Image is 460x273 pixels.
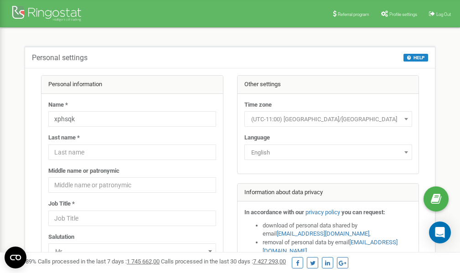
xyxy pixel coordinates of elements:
[161,258,286,265] span: Calls processed in the last 30 days :
[389,12,417,17] span: Profile settings
[238,184,419,202] div: Information about data privacy
[248,146,409,159] span: English
[5,247,26,268] button: Open CMP widget
[277,230,369,237] a: [EMAIL_ADDRESS][DOMAIN_NAME]
[48,134,80,142] label: Last name *
[32,54,88,62] h5: Personal settings
[48,111,216,127] input: Name
[48,167,119,175] label: Middle name or patronymic
[41,76,223,94] div: Personal information
[48,243,216,259] span: Mr.
[244,209,304,216] strong: In accordance with our
[338,12,369,17] span: Referral program
[48,177,216,193] input: Middle name or patronymic
[244,144,412,160] span: English
[436,12,451,17] span: Log Out
[48,200,75,208] label: Job Title *
[305,209,340,216] a: privacy policy
[238,76,419,94] div: Other settings
[48,233,74,242] label: Salutation
[248,113,409,126] span: (UTC-11:00) Pacific/Midway
[244,111,412,127] span: (UTC-11:00) Pacific/Midway
[127,258,160,265] u: 1 745 662,00
[48,101,68,109] label: Name *
[253,258,286,265] u: 7 427 293,00
[263,238,412,255] li: removal of personal data by email ,
[263,221,412,238] li: download of personal data shared by email ,
[48,144,216,160] input: Last name
[48,211,216,226] input: Job Title
[52,245,213,258] span: Mr.
[38,258,160,265] span: Calls processed in the last 7 days :
[244,101,272,109] label: Time zone
[341,209,385,216] strong: you can request:
[403,54,428,62] button: HELP
[429,221,451,243] div: Open Intercom Messenger
[244,134,270,142] label: Language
